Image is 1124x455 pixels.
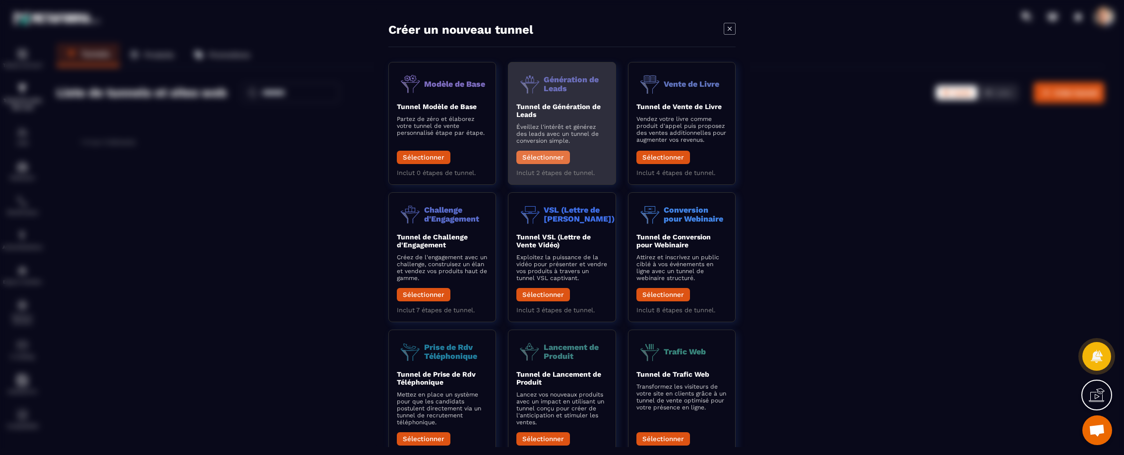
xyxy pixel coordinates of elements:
[388,23,533,37] h4: Créer un nouveau tunnel
[636,254,727,282] p: Attirez et inscrivez un public ciblé à vos événements en ligne avec un tunnel de webinaire struct...
[516,370,601,386] b: Tunnel de Lancement de Produit
[636,70,664,98] img: funnel-objective-icon
[544,343,607,360] p: Lancement de Produit
[397,254,488,282] p: Créez de l'engagement avec un challenge, construisez un élan et vendez vos produits haut de gamme.
[516,70,544,98] img: funnel-objective-icon
[664,347,706,356] p: Trafic Web
[397,151,450,164] button: Sélectionner
[636,151,690,164] button: Sélectionner
[397,391,488,426] p: Mettez en place un système pour que les candidats postulent directement via un tunnel de recrutem...
[516,306,607,314] p: Inclut 3 étapes de tunnel.
[397,338,424,365] img: funnel-objective-icon
[397,233,468,249] b: Tunnel de Challenge d'Engagement
[636,288,690,301] button: Sélectionner
[636,383,727,411] p: Transformez les visiteurs de votre site en clients grâce à un tunnel de vente optimisé pour votre...
[516,123,607,144] p: Éveillez l'intérêt et générez des leads avec un tunnel de conversion simple.
[516,254,607,282] p: Exploitez la puissance de la vidéo pour présenter et vendre vos produits à travers un tunnel VSL ...
[397,201,424,228] img: funnel-objective-icon
[516,103,601,118] b: Tunnel de Génération de Leads
[397,432,450,446] button: Sélectionner
[424,206,488,223] p: Challenge d'Engagement
[516,169,607,176] p: Inclut 2 étapes de tunnel.
[636,306,727,314] p: Inclut 8 étapes de tunnel.
[516,391,607,426] p: Lancez vos nouveaux produits avec un impact en utilisant un tunnel conçu pour créer de l'anticipa...
[664,80,719,89] p: Vente de Livre
[664,206,727,223] p: Conversion pour Webinaire
[397,115,488,136] p: Partez de zéro et élaborez votre tunnel de vente personnalisé étape par étape.
[636,233,711,249] b: Tunnel de Conversion pour Webinaire
[397,306,488,314] p: Inclut 7 étapes de tunnel.
[516,151,570,164] button: Sélectionner
[516,233,591,249] b: Tunnel VSL (Lettre de Vente Vidéo)
[397,70,424,98] img: funnel-objective-icon
[544,75,607,93] p: Génération de Leads
[516,432,570,446] button: Sélectionner
[636,338,664,365] img: funnel-objective-icon
[424,343,488,360] p: Prise de Rdv Téléphonique
[544,206,615,223] p: VSL (Lettre de [PERSON_NAME])
[636,432,690,446] button: Sélectionner
[516,201,544,228] img: funnel-objective-icon
[516,338,544,365] img: funnel-objective-icon
[424,80,485,89] p: Modèle de Base
[636,370,709,378] b: Tunnel de Trafic Web
[397,169,488,176] p: Inclut 0 étapes de tunnel.
[516,288,570,301] button: Sélectionner
[636,169,727,176] p: Inclut 4 étapes de tunnel.
[1082,415,1112,445] div: Ouvrir le chat
[636,103,722,111] b: Tunnel de Vente de Livre
[397,103,477,111] b: Tunnel Modèle de Base
[397,288,450,301] button: Sélectionner
[636,201,664,228] img: funnel-objective-icon
[636,115,727,143] p: Vendez votre livre comme produit d'appel puis proposez des ventes additionnelles pour augmenter v...
[397,370,476,386] b: Tunnel de Prise de Rdv Téléphonique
